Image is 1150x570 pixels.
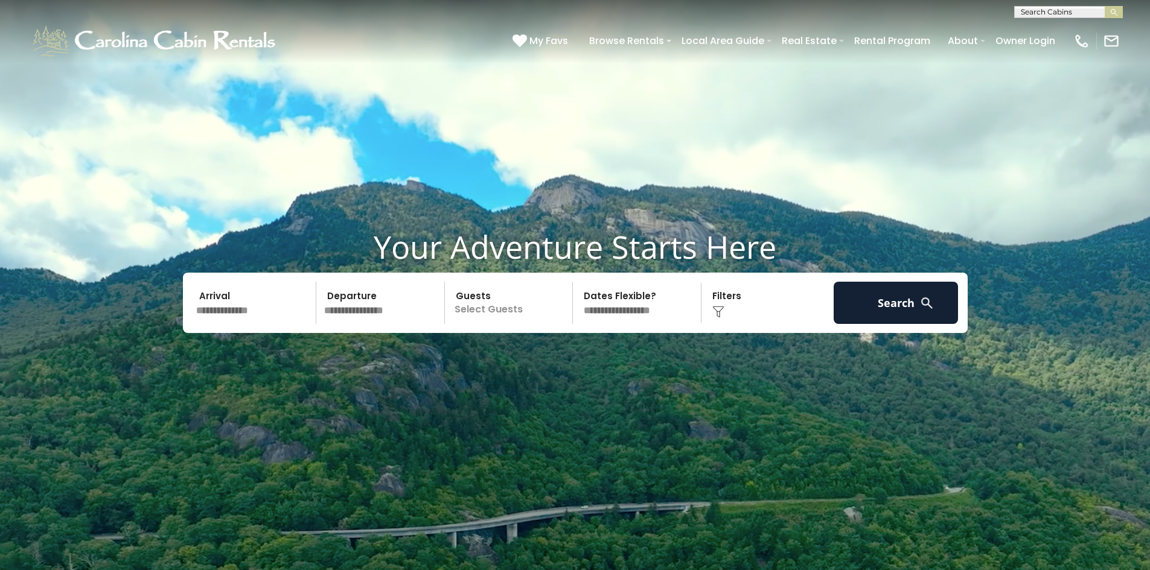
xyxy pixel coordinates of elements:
[9,228,1141,265] h1: Your Adventure Starts Here
[583,30,670,51] a: Browse Rentals
[989,30,1061,51] a: Owner Login
[848,30,936,51] a: Rental Program
[676,30,770,51] a: Local Area Guide
[30,23,281,59] img: White-1-1-2.png
[712,306,724,318] img: filter--v1.png
[942,30,984,51] a: About
[776,30,843,51] a: Real Estate
[449,282,573,324] p: Select Guests
[834,282,959,324] button: Search
[513,33,571,49] a: My Favs
[919,296,934,311] img: search-regular-white.png
[1103,33,1120,49] img: mail-regular-white.png
[1073,33,1090,49] img: phone-regular-white.png
[529,33,568,48] span: My Favs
